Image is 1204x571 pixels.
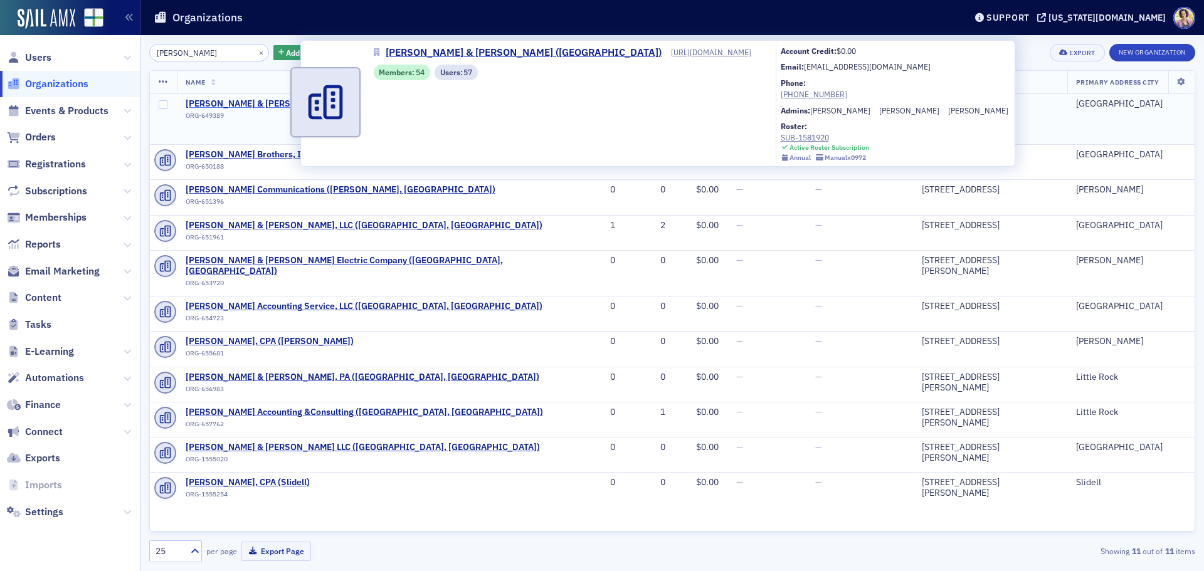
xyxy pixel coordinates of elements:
[1109,44,1195,61] button: New Organization
[781,105,810,115] b: Admins:
[1163,545,1176,557] strong: 11
[633,336,665,347] div: 0
[815,335,822,347] span: —
[1076,372,1186,383] div: Little Rock
[736,219,743,231] span: —
[1129,545,1143,557] strong: 11
[810,105,870,116] a: [PERSON_NAME]
[186,184,495,196] span: Frazier Communications (Roland, AR)
[571,220,616,231] div: 1
[1173,7,1195,29] span: Profile
[922,372,1059,394] div: [STREET_ADDRESS][PERSON_NAME]
[825,154,866,162] div: Manual x0972
[25,265,100,278] span: Email Marketing
[186,279,554,291] div: ORG-653720
[25,345,74,359] span: E-Learning
[186,301,542,312] a: [PERSON_NAME] Accounting Service, LLC ([GEOGRAPHIC_DATA], [GEOGRAPHIC_DATA])
[922,477,1059,499] div: [STREET_ADDRESS][PERSON_NAME]
[186,336,354,347] span: Terry W Frazier, CPA (Bryan)
[7,345,74,359] a: E-Learning
[7,211,87,224] a: Memberships
[671,46,763,58] a: [URL][DOMAIN_NAME]
[736,184,743,195] span: —
[1069,50,1095,56] div: Export
[7,77,88,91] a: Organizations
[186,149,502,160] span: Frazier Brothers, Inc. (Smithville, TN)
[256,46,267,58] button: ×
[7,157,86,171] a: Registrations
[1076,442,1186,453] div: [GEOGRAPHIC_DATA]
[374,45,671,60] a: [PERSON_NAME] & [PERSON_NAME] ([GEOGRAPHIC_DATA])
[25,211,87,224] span: Memberships
[986,12,1030,23] div: Support
[1037,13,1170,22] button: [US_STATE][DOMAIN_NAME]
[7,451,60,465] a: Exports
[1076,220,1186,231] div: [GEOGRAPHIC_DATA]
[1050,44,1104,61] button: Export
[186,407,543,418] a: [PERSON_NAME] Accounting &Consulting ([GEOGRAPHIC_DATA], [GEOGRAPHIC_DATA])
[186,233,542,246] div: ORG-651961
[435,65,478,80] div: Users: 57
[736,441,743,453] span: —
[7,291,61,305] a: Content
[25,130,56,144] span: Orders
[25,318,51,332] span: Tasks
[186,197,495,210] div: ORG-651396
[781,61,804,71] b: Email:
[736,406,743,417] span: —
[186,255,554,277] a: [PERSON_NAME] & [PERSON_NAME] Electric Company ([GEOGRAPHIC_DATA], [GEOGRAPHIC_DATA])
[879,105,939,116] div: [PERSON_NAME]
[922,255,1059,277] div: [STREET_ADDRESS][PERSON_NAME]
[1048,12,1166,23] div: [US_STATE][DOMAIN_NAME]
[186,255,554,277] span: Frazier & Gardner Electric Company (Montgomery, AL)
[696,371,719,382] span: $0.00
[633,255,665,266] div: 0
[736,300,743,312] span: —
[7,238,61,251] a: Reports
[855,545,1195,557] div: Showing out of items
[736,254,743,266] span: —
[1076,78,1159,86] span: Primary Address City
[25,104,108,118] span: Events & Products
[186,336,354,347] a: [PERSON_NAME], CPA ([PERSON_NAME])
[696,184,719,195] span: $0.00
[1076,407,1186,418] div: Little Rock
[815,476,822,488] span: —
[948,105,1008,116] div: [PERSON_NAME]
[633,301,665,312] div: 0
[186,112,431,124] div: ORG-649389
[922,336,1059,347] div: [STREET_ADDRESS]
[815,371,822,382] span: —
[781,88,1008,100] div: [PHONE_NUMBER]
[736,476,743,488] span: —
[286,47,319,58] span: Add Filter
[84,8,103,28] img: SailAMX
[7,184,87,198] a: Subscriptions
[1076,301,1186,312] div: [GEOGRAPHIC_DATA]
[571,336,616,347] div: 0
[1076,149,1186,160] div: [GEOGRAPHIC_DATA]
[1076,184,1186,196] div: [PERSON_NAME]
[241,542,311,561] button: Export Page
[781,46,837,56] b: Account Credit:
[379,66,416,78] span: Members :
[696,254,719,266] span: $0.00
[186,98,431,110] a: [PERSON_NAME] & [PERSON_NAME] ([GEOGRAPHIC_DATA])
[25,451,60,465] span: Exports
[186,78,206,86] span: Name
[7,425,63,439] a: Connect
[25,425,63,439] span: Connect
[7,318,51,332] a: Tasks
[633,184,665,196] div: 0
[186,349,354,362] div: ORG-655681
[815,406,822,417] span: —
[25,505,63,519] span: Settings
[781,132,870,143] a: SUB-1581920
[186,477,310,488] a: [PERSON_NAME], CPA (Slidell)
[1076,477,1186,488] div: Slidell
[186,385,539,397] div: ORG-656983
[186,184,495,196] a: [PERSON_NAME] Communications ([PERSON_NAME], [GEOGRAPHIC_DATA])
[633,477,665,488] div: 0
[736,335,743,347] span: —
